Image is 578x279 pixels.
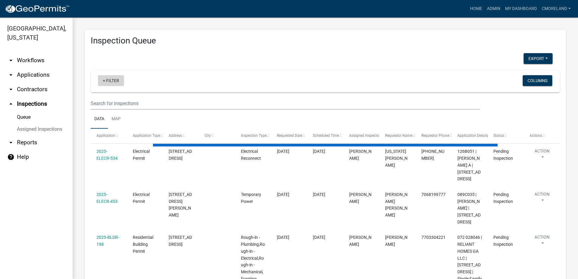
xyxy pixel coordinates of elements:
[271,129,307,143] datatable-header-cell: Requested Date
[91,36,560,46] h3: Inspection Queue
[133,235,153,254] span: Residential Building Permit
[277,149,289,154] span: 09/24/2025
[133,192,150,204] span: Electrical Permit
[421,192,446,197] span: 7068199777
[523,75,552,86] button: Columns
[133,133,160,138] span: Application Type
[493,133,504,138] span: Status
[530,133,542,138] span: Actions
[343,129,379,143] datatable-header-cell: Assigned Inspector
[169,235,192,247] span: 107 HARMONY GROVE CT
[385,149,408,168] span: Virginia Maskaly
[205,133,211,138] span: City
[7,86,15,93] i: arrow_drop_down
[421,149,444,161] span: 678-357-1749
[385,235,408,247] span: Jackson ford
[349,235,372,247] span: Michele Rivera
[539,3,573,14] a: cmoreland
[468,3,485,14] a: Home
[385,192,408,217] span: David Leland Erickson
[169,133,182,138] span: Address
[241,192,261,204] span: Temporary Power
[452,129,488,143] datatable-header-cell: Application Description
[96,192,118,204] a: 2025-ELECR-453
[98,75,124,86] a: + Filter
[127,129,163,143] datatable-header-cell: Application Type
[530,148,554,163] button: Action
[163,129,199,143] datatable-header-cell: Address
[457,192,481,224] span: 089C035 | ERICKSON DAVID L | 121 SCUFFLEBORO RD
[524,129,560,143] datatable-header-cell: Actions
[108,110,124,129] a: Map
[349,133,380,138] span: Assigned Inspector
[493,235,513,247] span: Pending Inspection
[421,235,446,240] span: 7703304221
[503,3,539,14] a: My Dashboard
[349,149,372,161] span: Cedrick Moreland
[241,149,261,161] span: Electrical Reconnect
[277,133,302,138] span: Requested Date
[96,149,118,161] a: 2025-ELECR-534
[415,129,451,143] datatable-header-cell: Requestor Phone
[235,129,271,143] datatable-header-cell: Inspection Type
[7,57,15,64] i: arrow_drop_down
[313,148,337,155] div: [DATE]
[7,100,15,107] i: arrow_drop_up
[7,139,15,146] i: arrow_drop_down
[91,97,480,110] input: Search for inspections
[169,192,192,217] span: 126 CLOPTON DR
[379,129,415,143] datatable-header-cell: Requestor Name
[241,133,267,138] span: Inspection Type
[313,191,337,198] div: [DATE]
[488,129,524,143] datatable-header-cell: Status
[493,192,513,204] span: Pending Inspection
[133,149,150,161] span: Electrical Permit
[7,153,15,161] i: help
[524,53,553,64] button: Export
[169,149,192,161] span: 362 ROCKVILLE SPRINGS DR
[91,129,127,143] datatable-header-cell: Application
[313,133,339,138] span: Scheduled Time
[313,234,337,241] div: [DATE]
[385,133,412,138] span: Requestor Name
[277,192,289,197] span: 09/24/2025
[457,149,481,181] span: 126B051 | STANLEY RITA A | 2400 Herodian Way Suite 350
[96,235,119,247] a: 2025-BLDR-198
[421,133,449,138] span: Requestor Phone
[493,149,513,161] span: Pending Inspection
[7,71,15,79] i: arrow_drop_down
[199,129,235,143] datatable-header-cell: City
[530,191,554,206] button: Action
[91,110,108,129] a: Data
[485,3,503,14] a: Admin
[349,192,372,204] span: Cedrick Moreland
[96,133,115,138] span: Application
[307,129,343,143] datatable-header-cell: Scheduled Time
[457,133,495,138] span: Application Description
[277,235,289,240] span: 09/24/2025
[530,234,554,249] button: Action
